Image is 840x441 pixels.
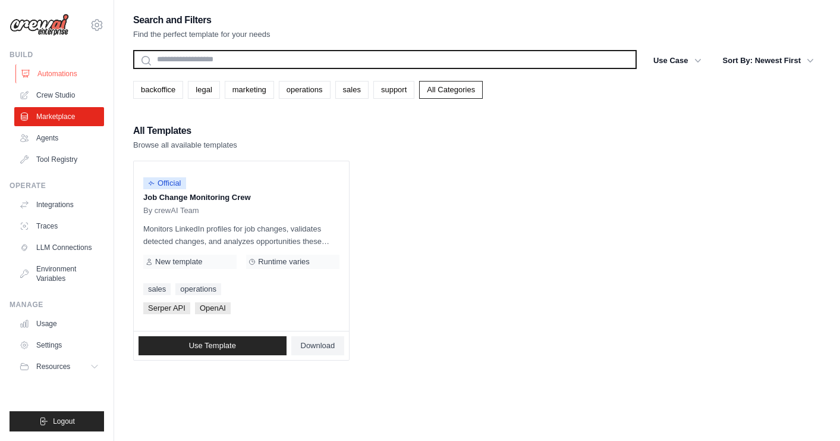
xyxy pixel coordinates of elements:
[139,336,287,355] a: Use Template
[15,64,105,83] a: Automations
[175,283,221,295] a: operations
[646,50,709,71] button: Use Case
[143,192,339,204] p: Job Change Monitoring Crew
[53,417,75,426] span: Logout
[14,336,104,355] a: Settings
[14,238,104,257] a: LLM Connections
[14,357,104,376] button: Resources
[143,302,190,314] span: Serper API
[301,341,335,351] span: Download
[291,336,345,355] a: Download
[335,81,369,99] a: sales
[133,123,237,139] h2: All Templates
[14,150,104,169] a: Tool Registry
[225,81,274,99] a: marketing
[143,283,171,295] a: sales
[10,50,104,60] div: Build
[10,14,69,36] img: Logo
[143,206,199,215] span: By crewAI Team
[279,81,331,99] a: operations
[188,81,219,99] a: legal
[195,302,231,314] span: OpenAI
[14,129,104,148] a: Agents
[14,217,104,236] a: Traces
[14,259,104,288] a: Environment Variables
[133,139,237,151] p: Browse all available templates
[143,223,339,248] p: Monitors LinkedIn profiles for job changes, validates detected changes, and analyzes opportunitie...
[14,107,104,126] a: Marketplace
[716,50,821,71] button: Sort By: Newest First
[143,177,186,189] span: Official
[133,12,270,29] h2: Search and Filters
[36,362,70,371] span: Resources
[133,29,270,40] p: Find the perfect template for your needs
[10,411,104,431] button: Logout
[373,81,414,99] a: support
[189,341,236,351] span: Use Template
[10,300,104,309] div: Manage
[258,257,310,267] span: Runtime varies
[14,86,104,105] a: Crew Studio
[14,195,104,214] a: Integrations
[14,314,104,333] a: Usage
[155,257,202,267] span: New template
[10,181,104,190] div: Operate
[419,81,483,99] a: All Categories
[133,81,183,99] a: backoffice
